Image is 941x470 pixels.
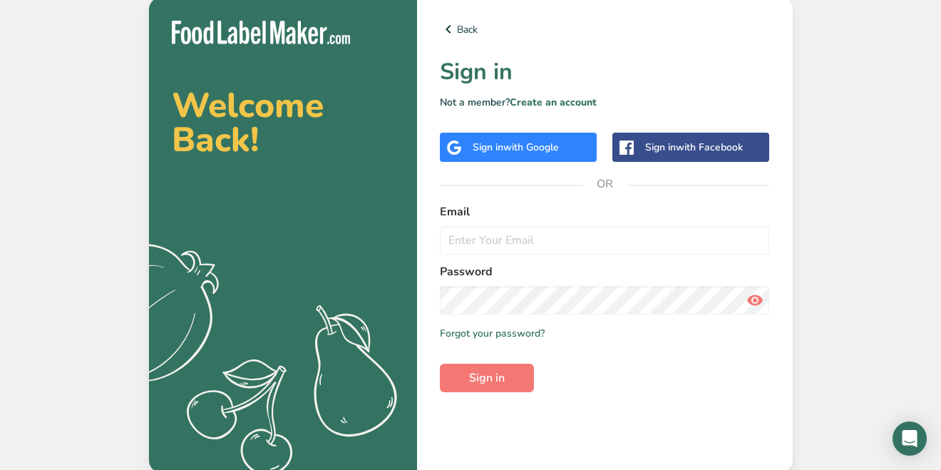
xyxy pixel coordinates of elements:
[893,422,927,456] div: Open Intercom Messenger
[583,163,626,205] span: OR
[510,96,597,109] a: Create an account
[676,141,743,154] span: with Facebook
[440,364,534,392] button: Sign in
[440,203,770,220] label: Email
[440,263,770,280] label: Password
[172,88,394,157] h2: Welcome Back!
[440,95,770,110] p: Not a member?
[503,141,559,154] span: with Google
[440,21,770,38] a: Back
[645,140,743,155] div: Sign in
[440,55,770,89] h1: Sign in
[440,226,770,255] input: Enter Your Email
[440,326,545,341] a: Forgot your password?
[469,369,505,387] span: Sign in
[172,21,350,44] img: Food Label Maker
[473,140,559,155] div: Sign in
